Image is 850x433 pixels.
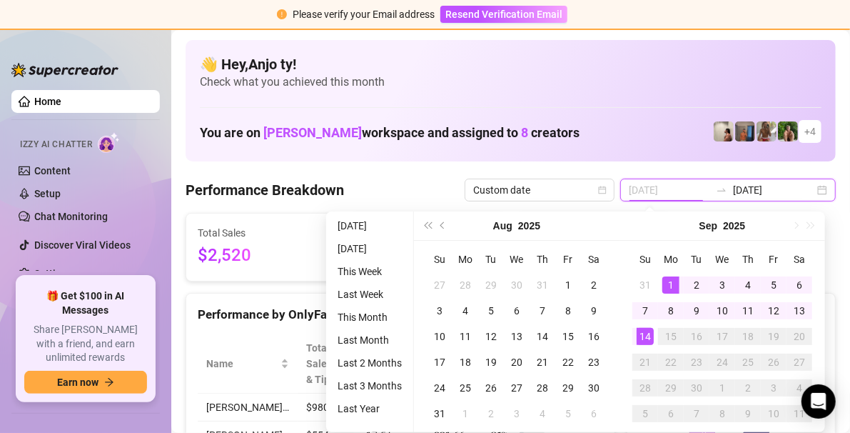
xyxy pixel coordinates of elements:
[709,247,735,272] th: We
[786,247,812,272] th: Sa
[431,354,448,371] div: 17
[482,379,500,397] div: 26
[478,324,504,349] td: 2025-08-12
[735,349,761,375] td: 2025-09-25
[445,9,562,20] span: Resend Verification Email
[306,340,338,387] span: Total Sales & Tips
[504,272,530,298] td: 2025-07-30
[684,375,709,401] td: 2025-09-30
[791,302,808,319] div: 13
[761,298,786,324] td: 2025-09-12
[431,379,448,397] div: 24
[733,182,814,198] input: End date
[508,405,525,422] div: 3
[34,211,108,222] a: Chat Monitoring
[508,379,525,397] div: 27
[688,354,705,371] div: 23
[555,401,581,427] td: 2025-09-05
[508,328,525,345] div: 13
[791,354,808,371] div: 27
[482,354,500,371] div: 19
[530,324,555,349] td: 2025-08-14
[452,375,478,401] td: 2025-08-25
[427,298,452,324] td: 2025-08-03
[791,277,808,294] div: 6
[786,375,812,401] td: 2025-10-04
[761,401,786,427] td: 2025-10-10
[521,125,528,140] span: 8
[457,328,474,345] div: 11
[332,286,408,303] li: Last Week
[684,401,709,427] td: 2025-10-07
[504,247,530,272] th: We
[662,405,679,422] div: 6
[555,324,581,349] td: 2025-08-15
[761,349,786,375] td: 2025-09-26
[332,332,408,349] li: Last Month
[420,211,435,240] button: Last year (Control + left)
[555,247,581,272] th: Fr
[431,328,448,345] div: 10
[24,323,147,365] span: Share [PERSON_NAME] with a friend, and earn unlimited rewards
[739,277,757,294] div: 4
[293,6,435,22] div: Please verify your Email address
[632,298,658,324] td: 2025-09-07
[452,401,478,427] td: 2025-09-01
[714,405,731,422] div: 8
[198,242,328,269] span: $2,520
[34,239,131,251] a: Discover Viral Videos
[277,9,287,19] span: exclamation-circle
[632,375,658,401] td: 2025-09-28
[555,272,581,298] td: 2025-08-01
[786,401,812,427] td: 2025-10-11
[493,211,512,240] button: Choose a month
[684,349,709,375] td: 2025-09-23
[427,349,452,375] td: 2025-08-17
[478,247,504,272] th: Tu
[508,354,525,371] div: 20
[581,401,607,427] td: 2025-09-06
[427,324,452,349] td: 2025-08-10
[688,277,705,294] div: 2
[508,277,525,294] div: 30
[791,379,808,397] div: 4
[263,125,362,140] span: [PERSON_NAME]
[518,211,540,240] button: Choose a year
[555,349,581,375] td: 2025-08-22
[34,268,72,279] a: Settings
[765,354,782,371] div: 26
[791,405,808,422] div: 11
[585,379,602,397] div: 30
[714,121,734,141] img: Ralphy
[534,328,551,345] div: 14
[24,371,147,394] button: Earn nowarrow-right
[658,375,684,401] td: 2025-09-29
[482,302,500,319] div: 5
[452,298,478,324] td: 2025-08-04
[200,125,580,141] h1: You are on workspace and assigned to creators
[478,272,504,298] td: 2025-07-29
[739,328,757,345] div: 18
[530,401,555,427] td: 2025-09-04
[684,298,709,324] td: 2025-09-09
[735,121,755,141] img: Wayne
[629,182,710,198] input: Start date
[585,302,602,319] div: 9
[198,394,298,422] td: [PERSON_NAME]…
[332,377,408,394] li: Last 3 Months
[662,354,679,371] div: 22
[765,328,782,345] div: 19
[658,401,684,427] td: 2025-10-06
[504,375,530,401] td: 2025-08-27
[658,247,684,272] th: Mo
[186,180,344,200] h4: Performance Breakdown
[735,298,761,324] td: 2025-09-11
[530,298,555,324] td: 2025-08-07
[761,272,786,298] td: 2025-09-05
[452,272,478,298] td: 2025-07-28
[298,394,358,422] td: $980
[637,302,654,319] div: 7
[440,6,567,23] button: Resend Verification Email
[637,379,654,397] div: 28
[765,302,782,319] div: 12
